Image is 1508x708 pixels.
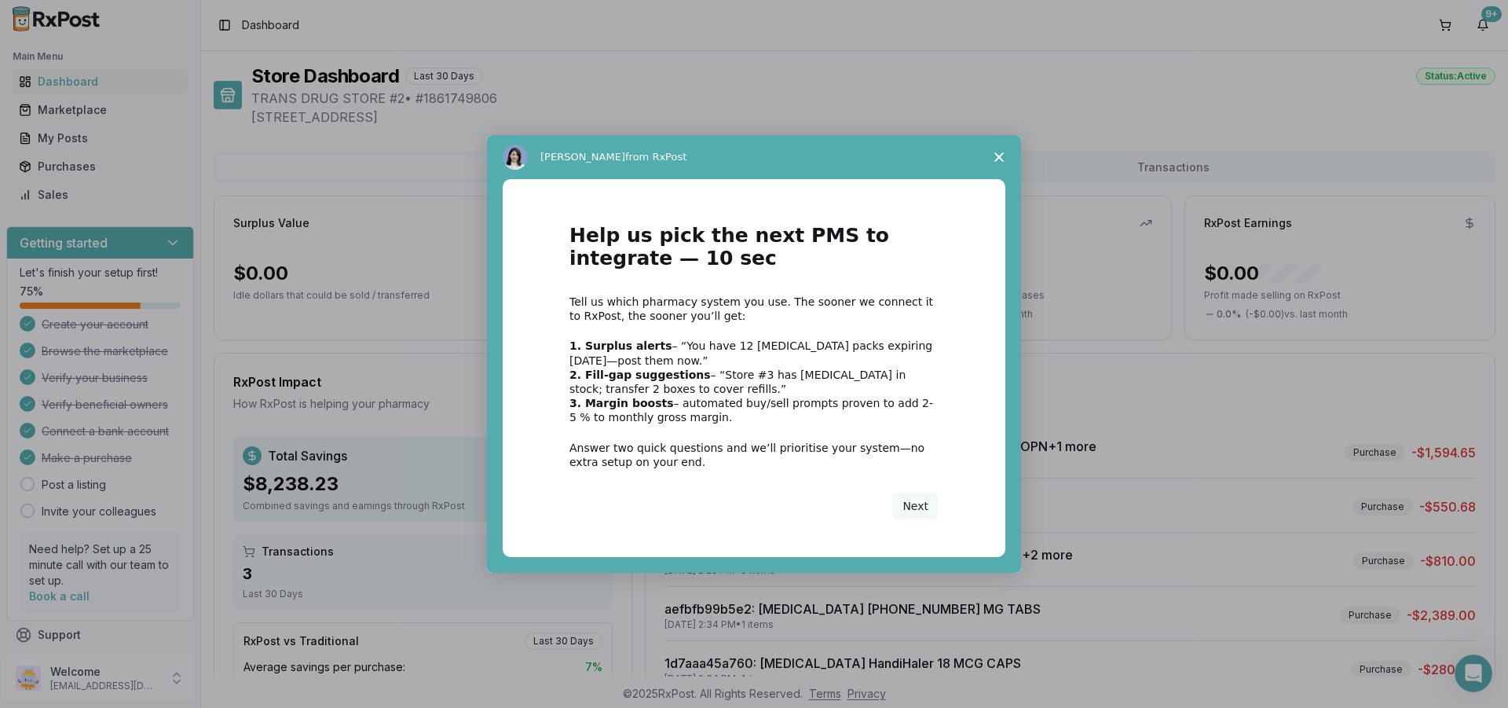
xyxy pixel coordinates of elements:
[569,368,939,396] div: – “Store #3 has [MEDICAL_DATA] in stock; transfer 2 boxes to cover refills.”
[569,225,939,279] h1: Help us pick the next PMS to integrate — 10 sec
[569,396,939,424] div: – automated buy/sell prompts proven to add 2-5 % to monthly gross margin.
[892,493,939,519] button: Next
[625,151,686,163] span: from RxPost
[569,339,939,367] div: – “You have 12 [MEDICAL_DATA] packs expiring [DATE]—post them now.”
[569,339,672,352] b: 1. Surplus alerts
[569,441,939,469] div: Answer two quick questions and we’ll prioritise your system—no extra setup on your end.
[569,295,939,323] div: Tell us which pharmacy system you use. The sooner we connect it to RxPost, the sooner you’ll get:
[569,369,711,381] b: 2. Fill-gap suggestions
[569,397,674,409] b: 3. Margin boosts
[977,135,1021,179] span: Close survey
[540,151,625,163] span: [PERSON_NAME]
[503,145,528,170] img: Profile image for Alice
